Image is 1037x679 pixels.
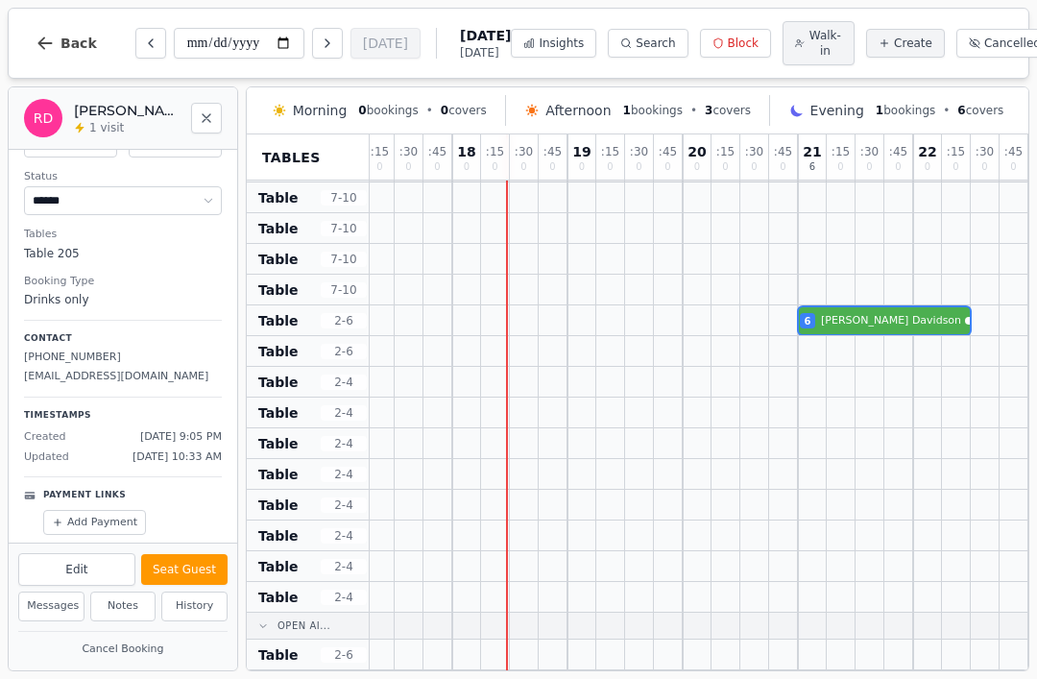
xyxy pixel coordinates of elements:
[895,162,901,172] span: 0
[321,313,367,328] span: 2 - 6
[572,145,591,158] span: 19
[728,36,759,51] span: Block
[258,465,299,484] span: Table
[399,146,418,158] span: : 30
[441,104,448,117] span: 0
[350,28,421,59] button: [DATE]
[18,553,135,586] button: Edit
[608,29,687,58] button: Search
[321,405,367,421] span: 2 - 4
[549,162,555,172] span: 0
[579,162,585,172] span: 0
[321,252,367,267] span: 7 - 10
[745,146,763,158] span: : 30
[832,146,850,158] span: : 15
[539,36,584,51] span: Insights
[434,162,440,172] span: 0
[866,162,872,172] span: 0
[258,219,299,238] span: Table
[664,162,670,172] span: 0
[426,103,433,118] span: •
[74,101,180,120] h2: [PERSON_NAME] Davidson
[24,429,66,446] span: Created
[700,29,771,58] button: Block
[321,436,367,451] span: 2 - 4
[460,26,511,45] span: [DATE]
[24,245,222,262] dd: Table 205
[277,618,330,633] span: Open Ai...
[321,497,367,513] span: 2 - 4
[258,434,299,453] span: Table
[18,638,228,662] button: Cancel Booking
[925,162,930,172] span: 0
[705,104,712,117] span: 3
[258,403,299,423] span: Table
[894,36,932,51] span: Create
[460,45,511,61] span: [DATE]
[376,162,382,172] span: 0
[860,146,879,158] span: : 30
[780,162,785,172] span: 0
[957,103,1003,118] span: covers
[889,146,907,158] span: : 45
[943,103,950,118] span: •
[1010,162,1016,172] span: 0
[545,101,611,120] span: Afternoon
[492,162,497,172] span: 0
[809,162,815,172] span: 6
[43,510,146,536] button: Add Payment
[133,449,222,466] span: [DATE] 10:33 AM
[371,146,389,158] span: : 15
[24,409,222,423] p: Timestamps
[312,28,343,59] button: Next day
[24,291,222,308] dd: Drinks only
[258,280,299,300] span: Table
[607,162,613,172] span: 0
[428,146,446,158] span: : 45
[191,103,222,133] button: Close
[258,250,299,269] span: Table
[953,162,958,172] span: 0
[1004,146,1023,158] span: : 45
[24,369,222,385] p: [EMAIL_ADDRESS][DOMAIN_NAME]
[321,590,367,605] span: 2 - 4
[636,36,675,51] span: Search
[321,467,367,482] span: 2 - 4
[89,120,124,135] span: 1 visit
[866,29,945,58] button: Create
[24,274,222,290] dt: Booking Type
[981,162,987,172] span: 0
[20,20,112,66] button: Back
[947,146,965,158] span: : 15
[321,559,367,574] span: 2 - 4
[659,146,677,158] span: : 45
[543,146,562,158] span: : 45
[258,496,299,515] span: Table
[258,645,299,665] span: Table
[821,313,961,329] span: [PERSON_NAME] Davidson
[262,148,321,167] span: Tables
[321,221,367,236] span: 7 - 10
[140,429,222,446] span: [DATE] 9:05 PM
[258,311,299,330] span: Table
[24,449,69,466] span: Updated
[258,588,299,607] span: Table
[464,162,470,172] span: 0
[876,103,935,118] span: bookings
[623,104,631,117] span: 1
[321,190,367,206] span: 7 - 10
[694,162,700,172] span: 0
[515,146,533,158] span: : 30
[321,375,367,390] span: 2 - 4
[636,162,641,172] span: 0
[690,103,697,118] span: •
[293,101,348,120] span: Morning
[24,169,222,185] dt: Status
[520,162,526,172] span: 0
[808,28,842,59] span: Walk-in
[258,526,299,546] span: Table
[258,342,299,361] span: Table
[601,146,619,158] span: : 15
[24,227,222,243] dt: Tables
[141,554,228,585] button: Seat Guest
